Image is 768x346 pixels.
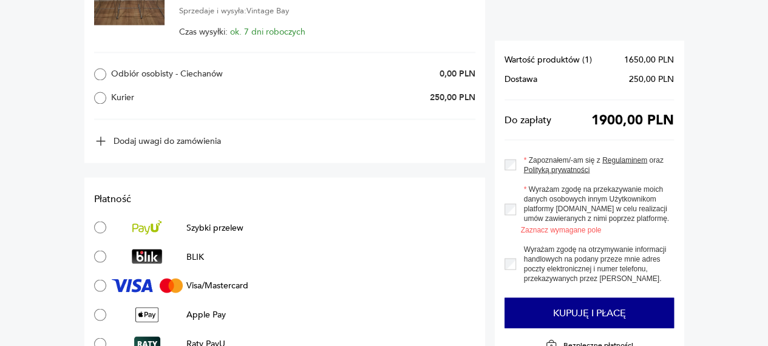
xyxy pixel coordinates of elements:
[94,92,106,104] input: Kurier
[186,222,243,233] p: Szybki przelew
[505,55,592,65] span: Wartość produktów ( 1 )
[230,26,305,38] span: ok. 7 dni roboczych
[430,92,475,103] p: 250,00 PLN
[629,75,674,84] span: 250,00 PLN
[186,251,204,262] p: BLIK
[94,250,106,262] input: BLIKBLIK
[516,184,674,223] label: Wyrażam zgodę na przekazywanie moich danych osobowych innym Użytkownikom platformy [DOMAIN_NAME] ...
[94,192,475,205] h2: Płatność
[112,278,183,293] img: Visa/Mastercard
[186,308,226,320] p: Apple Pay
[179,27,305,37] span: Czas wysyłki:
[505,75,537,84] span: Dostawa
[523,165,590,174] a: Polityką prywatności
[94,68,256,80] label: Odbiór osobisty - Ciechanów
[624,55,674,65] span: 1650,00 PLN
[516,244,674,283] label: Wyrażam zgodę na otrzymywanie informacji handlowych na podany przeze mnie adres poczty elektronic...
[132,220,161,234] img: Szybki przelew
[94,134,221,148] button: Dodaj uwagi do zamówienia
[179,4,289,18] span: Sprzedaje i wysyła: Vintage Bay
[135,307,158,322] img: Apple Pay
[505,297,674,328] button: Kupuję i płacę
[440,68,475,80] p: 0,00 PLN
[94,279,106,291] input: Visa/MastercardVisa/Mastercard
[132,249,163,263] img: BLIK
[591,115,674,124] span: 1900,00 PLN
[602,155,647,164] a: Regulaminem
[520,225,601,234] span: Zaznacz wymagane pole
[186,279,248,291] p: Visa/Mastercard
[94,308,106,321] input: Apple PayApple Pay
[94,92,256,104] label: Kurier
[94,221,106,233] input: Szybki przelewSzybki przelew
[505,115,551,124] span: Do zapłaty
[94,68,106,80] input: Odbiór osobisty - Ciechanów
[516,155,674,174] label: Zapoznałem/-am się z oraz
